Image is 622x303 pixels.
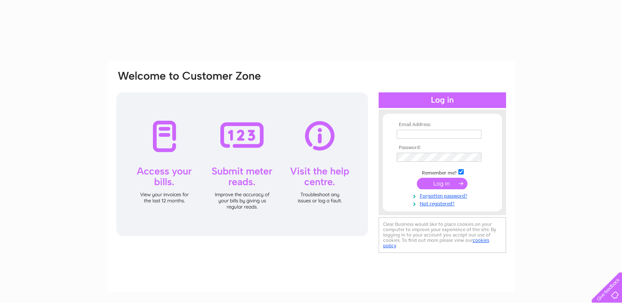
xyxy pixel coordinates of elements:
a: Not registered? [397,199,490,207]
th: Email Address: [395,122,490,128]
a: cookies policy [383,237,489,248]
td: Remember me? [395,168,490,176]
a: Forgotten password? [397,191,490,199]
input: Submit [417,178,467,189]
th: Password: [395,145,490,151]
div: Clear Business would like to place cookies on your computer to improve your experience of the sit... [379,217,506,253]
